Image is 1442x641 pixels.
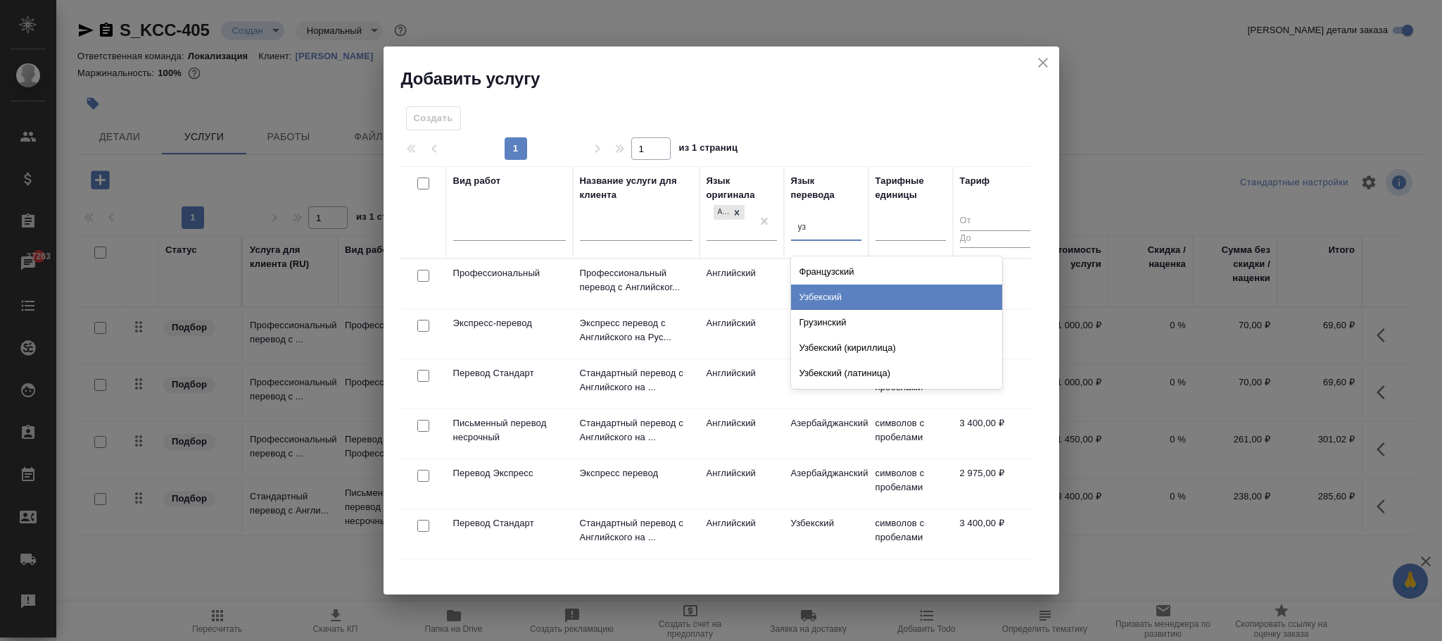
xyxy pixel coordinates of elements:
p: Экспресс-перевод [453,316,566,330]
td: Английский [700,459,784,509]
div: Узбекский (латиница) [791,361,1002,386]
div: Язык перевода [791,174,861,202]
p: Стандартный перевод с Английского на ... [580,416,692,444]
td: символов с пробелами [868,509,953,559]
td: 3 400,00 ₽ [953,509,1037,559]
h2: Добавить услугу [401,68,1059,90]
td: 2 975,00 ₽ [953,459,1037,509]
p: Перевод Стандарт [453,516,566,530]
td: Английский [700,259,784,309]
td: 3 400,00 ₽ [953,409,1037,459]
div: Узбекский [791,285,1002,310]
div: Тарифные единицы [875,174,946,202]
div: Грузинский [791,310,1002,335]
td: Английский [700,359,784,409]
p: Стандартный перевод с Английского на ... [580,516,692,544]
div: Тариф [960,174,990,188]
td: Русский [784,309,868,359]
p: Профессиональный перевод с Английског... [580,266,692,294]
input: До [960,230,1030,248]
div: Язык оригинала [707,174,777,202]
td: Английский [700,509,784,559]
div: Название услуги для клиента [580,174,692,202]
button: close [1032,52,1054,73]
div: Английский [714,205,729,220]
p: Экспресс перевод с Английского на Рус... [580,316,692,344]
p: Перевод Экспресс [453,466,566,480]
p: Письменный перевод несрочный [453,416,566,444]
td: Английский [700,409,784,459]
td: Русский [784,259,868,309]
p: Профессиональный [453,266,566,280]
td: символов с пробелами [868,459,953,509]
td: Азербайджанский [784,409,868,459]
input: От [960,213,1030,230]
td: символов с пробелами [868,409,953,459]
div: Вид работ [453,174,501,188]
div: Узбекский (кириллица) [791,335,1002,361]
div: Французский [791,259,1002,285]
p: Стандартный перевод с Английского на ... [580,366,692,394]
p: Перевод Стандарт [453,366,566,380]
td: Азербайджанский [784,459,868,509]
div: Английский [712,204,746,221]
td: Русский [784,359,868,409]
span: из 1 страниц [679,139,738,160]
p: Экспресс перевод [580,466,692,480]
td: Английский [700,309,784,359]
td: Узбекский [784,509,868,559]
